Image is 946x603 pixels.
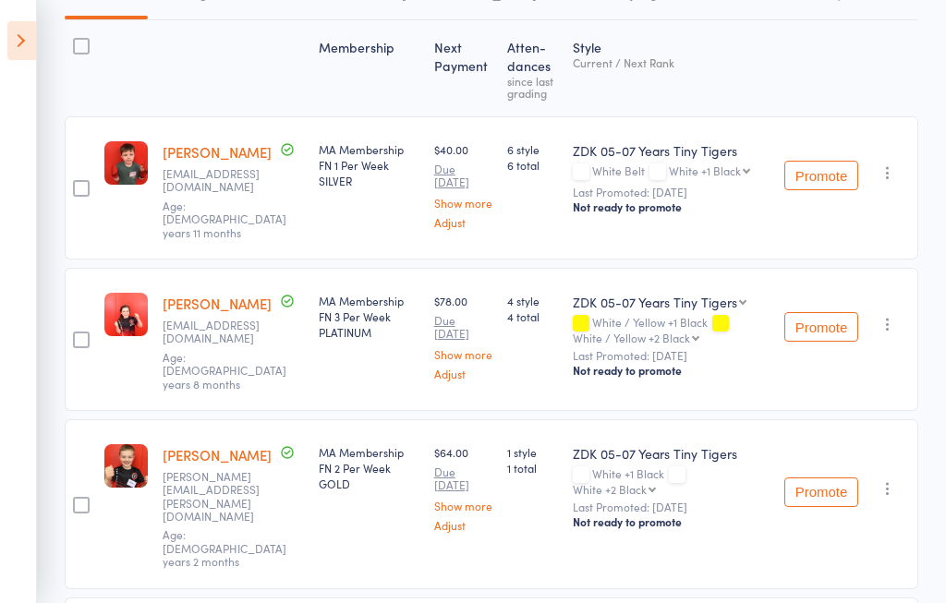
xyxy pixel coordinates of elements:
[500,29,565,108] div: Atten­dances
[573,141,770,160] div: ZDK 05-07 Years Tiny Tigers
[319,293,419,340] div: MA Membership FN 3 Per Week PLATINUM
[163,319,283,345] small: vnlev6@hotmail.com
[319,141,419,188] div: MA Membership FN 1 Per Week SILVER
[434,519,492,531] a: Adjust
[104,141,148,185] img: image1750840670.png
[434,500,492,512] a: Show more
[573,483,647,495] div: White +2 Black
[573,444,770,463] div: ZDK 05-07 Years Tiny Tigers
[434,197,492,209] a: Show more
[507,308,558,324] span: 4 total
[434,216,492,228] a: Adjust
[434,368,492,380] a: Adjust
[669,164,741,176] div: White +1 Black
[427,29,500,108] div: Next Payment
[163,349,286,392] span: Age: [DEMOGRAPHIC_DATA] years 8 months
[434,314,492,341] small: Due [DATE]
[104,293,148,336] img: image1740560647.png
[507,444,558,460] span: 1 style
[507,460,558,476] span: 1 total
[163,142,272,162] a: [PERSON_NAME]
[573,316,770,344] div: White / Yellow +1 Black
[573,186,770,199] small: Last Promoted: [DATE]
[573,349,770,362] small: Last Promoted: [DATE]
[784,161,858,190] button: Promote
[163,167,283,194] small: Boatsbikesandtrees@gmail.com
[573,199,770,214] div: Not ready to promote
[573,164,770,180] div: White Belt
[434,444,492,531] div: $64.00
[434,293,492,380] div: $78.00
[507,75,558,99] div: since last grading
[163,294,272,313] a: [PERSON_NAME]
[434,348,492,360] a: Show more
[507,157,558,173] span: 6 total
[507,293,558,308] span: 4 style
[163,445,272,464] a: [PERSON_NAME]
[565,29,777,108] div: Style
[507,141,558,157] span: 6 style
[573,467,770,495] div: White +1 Black
[573,293,737,311] div: ZDK 05-07 Years Tiny Tigers
[784,312,858,342] button: Promote
[319,444,419,491] div: MA Membership FN 2 Per Week GOLD
[573,56,770,68] div: Current / Next Rank
[104,444,148,488] img: image1755853134.png
[163,526,286,569] span: Age: [DEMOGRAPHIC_DATA] years 2 months
[784,477,858,507] button: Promote
[434,141,492,228] div: $40.00
[163,198,286,240] span: Age: [DEMOGRAPHIC_DATA] years 11 months
[434,163,492,189] small: Due [DATE]
[573,500,770,513] small: Last Promoted: [DATE]
[573,363,770,378] div: Not ready to promote
[434,465,492,492] small: Due [DATE]
[163,470,283,524] small: jared.cole@bigpond.com
[573,332,690,344] div: White / Yellow +2 Black
[573,514,770,529] div: Not ready to promote
[311,29,427,108] div: Membership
